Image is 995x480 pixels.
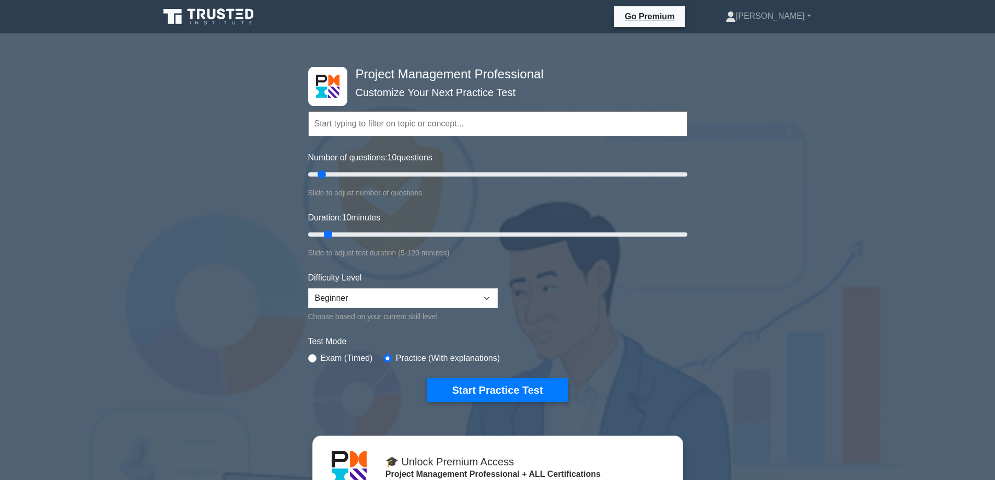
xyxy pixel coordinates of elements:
a: Go Premium [618,10,681,23]
label: Difficulty Level [308,272,362,284]
h4: Project Management Professional [352,67,636,82]
label: Exam (Timed) [321,352,373,365]
label: Test Mode [308,335,687,348]
label: Number of questions: questions [308,151,432,164]
label: Duration: minutes [308,212,381,224]
div: Slide to adjust test duration (5-120 minutes) [308,247,687,259]
div: Slide to adjust number of questions [308,186,687,199]
span: 10 [342,213,351,222]
label: Practice (With explanations) [396,352,500,365]
div: Choose based on your current skill level [308,310,498,323]
button: Start Practice Test [427,378,568,402]
span: 10 [388,153,397,162]
a: [PERSON_NAME] [700,6,836,27]
input: Start typing to filter on topic or concept... [308,111,687,136]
